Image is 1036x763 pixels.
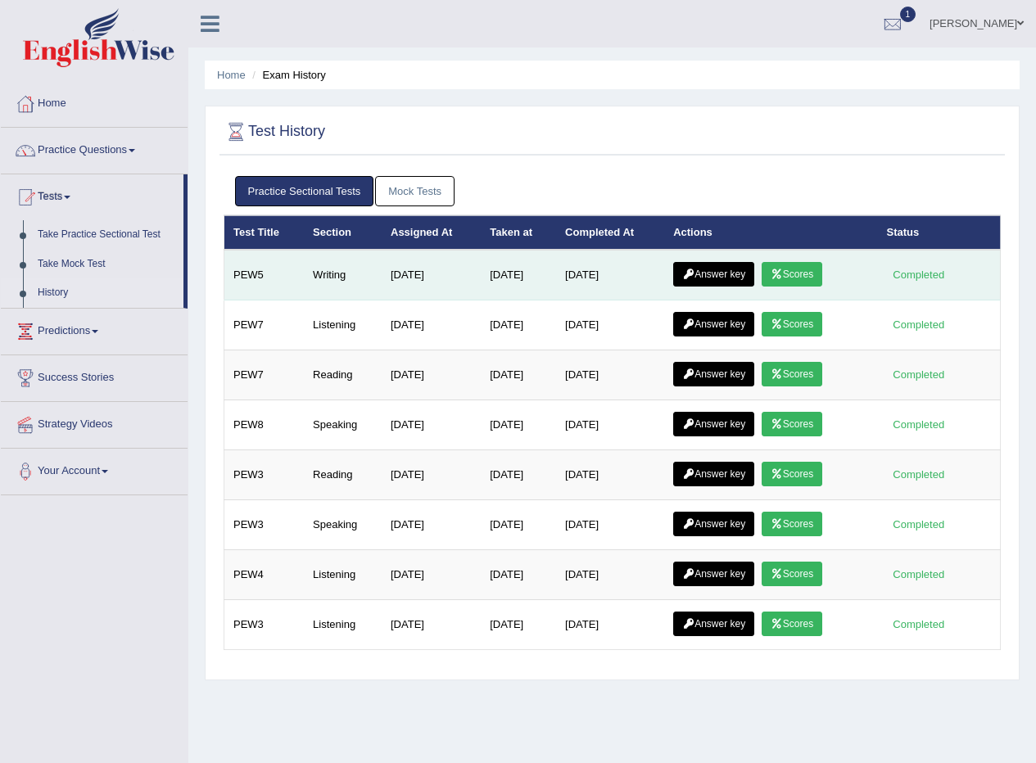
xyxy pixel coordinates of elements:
[887,366,951,383] div: Completed
[556,215,664,250] th: Completed At
[556,450,664,500] td: [DATE]
[481,215,556,250] th: Taken at
[224,250,305,300] td: PEW5
[304,500,382,550] td: Speaking
[762,262,822,287] a: Scores
[304,600,382,650] td: Listening
[382,400,481,450] td: [DATE]
[673,512,754,536] a: Answer key
[481,300,556,350] td: [DATE]
[673,462,754,486] a: Answer key
[887,316,951,333] div: Completed
[304,215,382,250] th: Section
[235,176,374,206] a: Practice Sectional Tests
[900,7,916,22] span: 1
[481,400,556,450] td: [DATE]
[382,215,481,250] th: Assigned At
[217,69,246,81] a: Home
[673,412,754,436] a: Answer key
[224,600,305,650] td: PEW3
[481,550,556,600] td: [DATE]
[878,215,1001,250] th: Status
[556,300,664,350] td: [DATE]
[224,300,305,350] td: PEW7
[382,350,481,400] td: [DATE]
[673,362,754,386] a: Answer key
[375,176,455,206] a: Mock Tests
[887,516,951,533] div: Completed
[224,215,305,250] th: Test Title
[224,500,305,550] td: PEW3
[1,81,188,122] a: Home
[481,600,556,650] td: [DATE]
[304,450,382,500] td: Reading
[762,362,822,386] a: Scores
[762,462,822,486] a: Scores
[304,550,382,600] td: Listening
[762,562,822,586] a: Scores
[673,312,754,336] a: Answer key
[224,400,305,450] td: PEW8
[556,250,664,300] td: [DATE]
[673,262,754,287] a: Answer key
[481,500,556,550] td: [DATE]
[887,566,951,583] div: Completed
[556,350,664,400] td: [DATE]
[382,550,481,600] td: [DATE]
[887,466,951,483] div: Completed
[30,278,183,308] a: History
[1,355,188,396] a: Success Stories
[762,512,822,536] a: Scores
[887,416,951,433] div: Completed
[1,309,188,350] a: Predictions
[887,266,951,283] div: Completed
[1,128,188,169] a: Practice Questions
[382,250,481,300] td: [DATE]
[30,220,183,250] a: Take Practice Sectional Test
[224,550,305,600] td: PEW4
[304,250,382,300] td: Writing
[224,450,305,500] td: PEW3
[304,350,382,400] td: Reading
[224,120,325,144] h2: Test History
[248,67,326,83] li: Exam History
[673,612,754,636] a: Answer key
[762,612,822,636] a: Scores
[556,400,664,450] td: [DATE]
[556,600,664,650] td: [DATE]
[382,300,481,350] td: [DATE]
[224,350,305,400] td: PEW7
[304,400,382,450] td: Speaking
[887,616,951,633] div: Completed
[1,449,188,490] a: Your Account
[1,402,188,443] a: Strategy Videos
[481,250,556,300] td: [DATE]
[382,450,481,500] td: [DATE]
[762,412,822,436] a: Scores
[673,562,754,586] a: Answer key
[382,600,481,650] td: [DATE]
[556,550,664,600] td: [DATE]
[382,500,481,550] td: [DATE]
[481,450,556,500] td: [DATE]
[664,215,877,250] th: Actions
[762,312,822,336] a: Scores
[481,350,556,400] td: [DATE]
[304,300,382,350] td: Listening
[1,174,183,215] a: Tests
[30,250,183,279] a: Take Mock Test
[556,500,664,550] td: [DATE]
